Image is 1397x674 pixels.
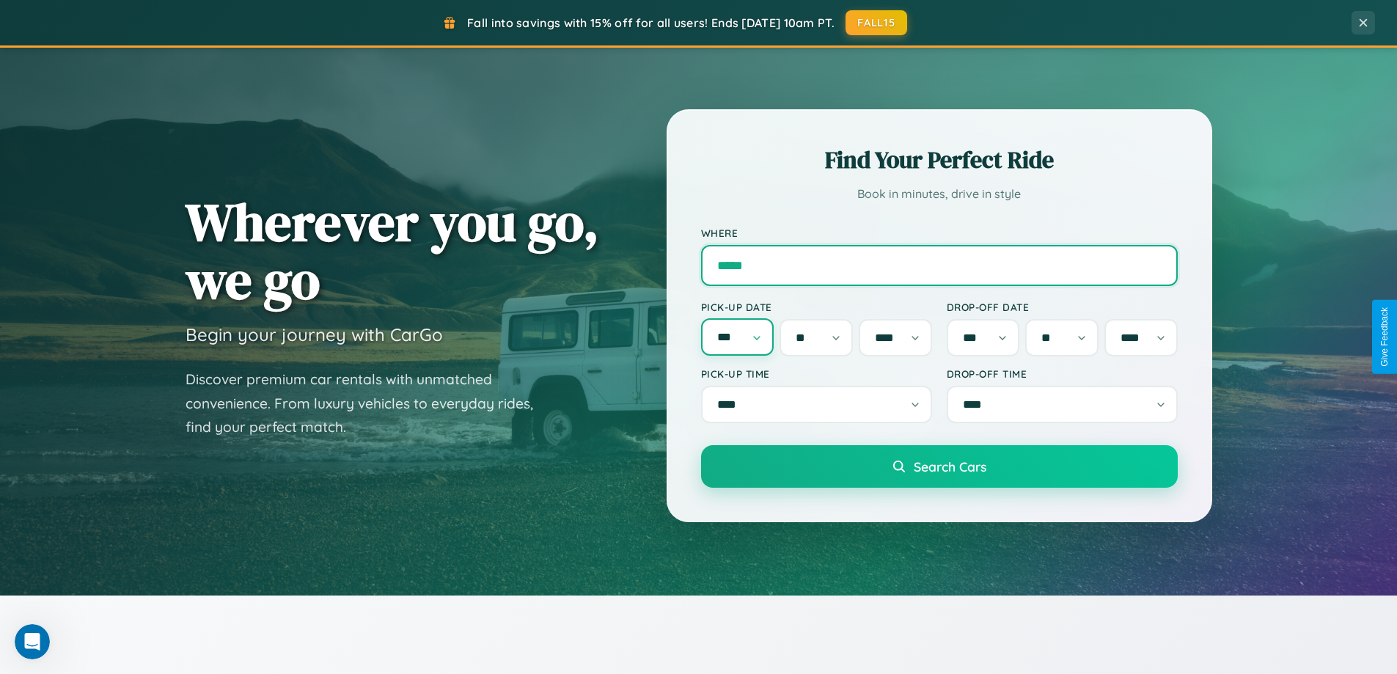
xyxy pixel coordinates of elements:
[467,15,835,30] span: Fall into savings with 15% off for all users! Ends [DATE] 10am PT.
[947,367,1178,380] label: Drop-off Time
[186,323,443,345] h3: Begin your journey with CarGo
[701,144,1178,176] h2: Find Your Perfect Ride
[701,445,1178,488] button: Search Cars
[701,183,1178,205] p: Book in minutes, drive in style
[15,624,50,659] iframe: Intercom live chat
[701,367,932,380] label: Pick-up Time
[914,458,986,475] span: Search Cars
[846,10,907,35] button: FALL15
[186,367,552,439] p: Discover premium car rentals with unmatched convenience. From luxury vehicles to everyday rides, ...
[1379,307,1390,367] div: Give Feedback
[701,301,932,313] label: Pick-up Date
[947,301,1178,313] label: Drop-off Date
[701,227,1178,239] label: Where
[186,193,599,309] h1: Wherever you go, we go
